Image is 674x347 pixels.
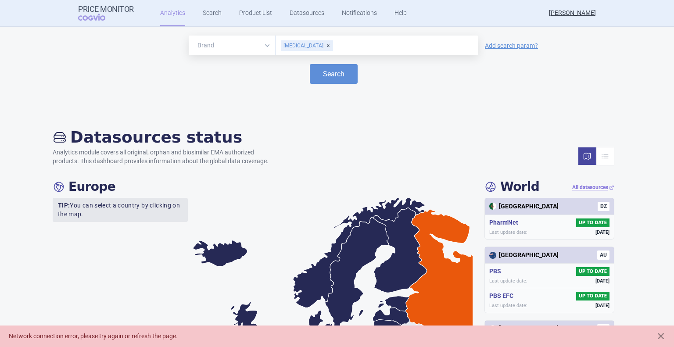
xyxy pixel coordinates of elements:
span: [DATE] [595,278,609,284]
span: AU [597,250,609,260]
span: DZ [598,202,609,211]
a: Add search param? [485,43,538,49]
p: You can select a country by clicking on the map. [53,198,188,222]
img: Australia [489,252,496,259]
span: UP TO DATE [576,292,609,300]
span: Last update date: [489,229,527,236]
h4: Europe [53,179,115,194]
strong: TIP: [58,202,70,209]
strong: Price Monitor [78,5,134,14]
div: [GEOGRAPHIC_DATA] [489,202,559,211]
h5: PBS EFC [489,292,517,300]
span: CA [597,324,609,333]
a: All datasources [572,184,614,191]
span: [DATE] [595,229,609,236]
h4: World [484,179,539,194]
div: [GEOGRAPHIC_DATA] [489,251,559,260]
span: COGVIO [78,14,118,21]
div: [GEOGRAPHIC_DATA] [489,324,559,333]
span: UP TO DATE [576,267,609,276]
div: Network connection error, please try again or refresh the page. [9,332,648,341]
h2: Datasources status [53,128,277,147]
button: Search [310,64,358,84]
h5: PBS [489,267,505,276]
div: [MEDICAL_DATA] [281,40,333,51]
span: [DATE] [595,302,609,309]
a: Price MonitorCOGVIO [78,5,134,21]
span: Last update date: [489,302,527,309]
img: Algeria [489,203,496,210]
span: UP TO DATE [576,218,609,227]
h5: Pharm'Net [489,218,522,227]
span: Last update date: [489,278,527,284]
p: Analytics module covers all original, orphan and biosimilar EMA authorized products. This dashboa... [53,148,277,165]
